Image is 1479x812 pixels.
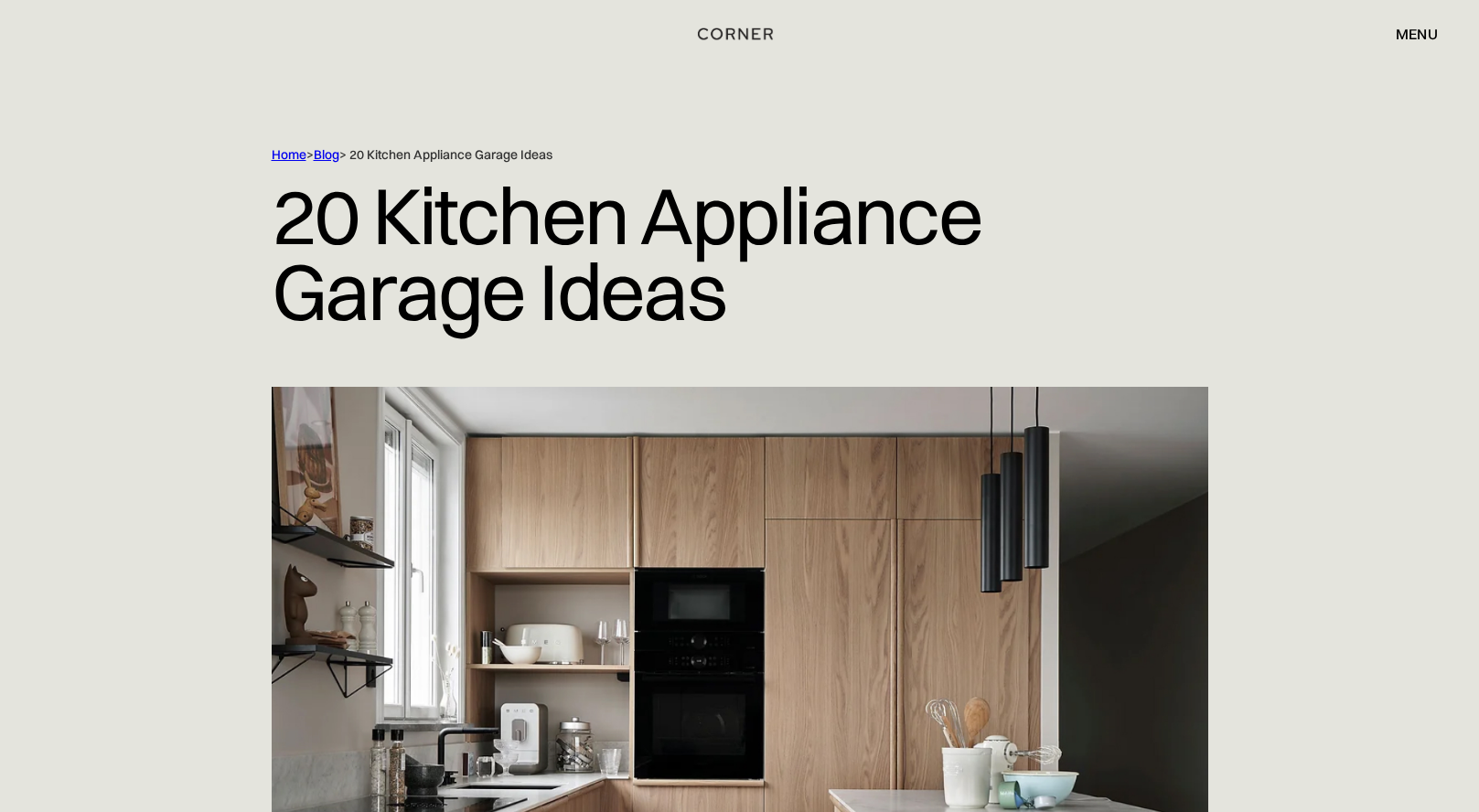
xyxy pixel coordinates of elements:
[1396,27,1438,41] div: menu
[272,146,1131,164] div: > > 20 Kitchen Appliance Garage Ideas
[679,22,800,46] a: home
[314,146,339,163] a: Blog
[1377,18,1438,49] div: menu
[272,164,1208,343] h1: 20 Kitchen Appliance Garage Ideas
[272,146,306,163] a: Home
